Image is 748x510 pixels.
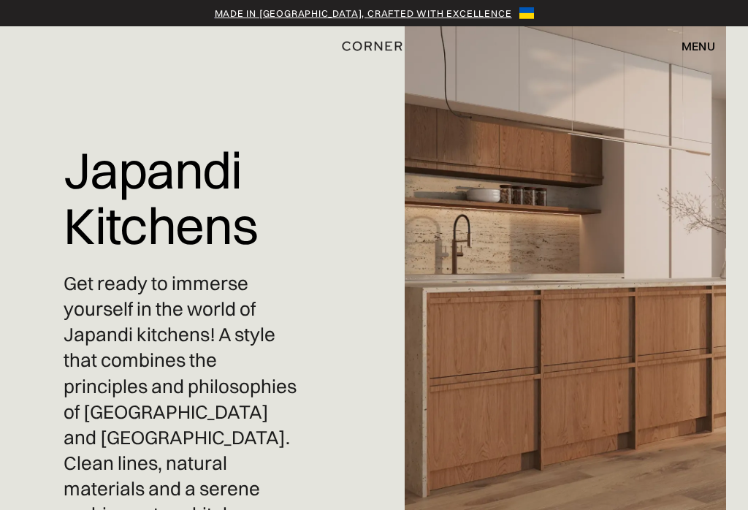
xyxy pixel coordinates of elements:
[667,34,715,58] div: menu
[682,40,715,52] div: menu
[64,132,301,264] h1: Japandi Kitchens
[336,37,413,56] a: home
[215,6,512,20] a: Made in [GEOGRAPHIC_DATA], crafted with excellence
